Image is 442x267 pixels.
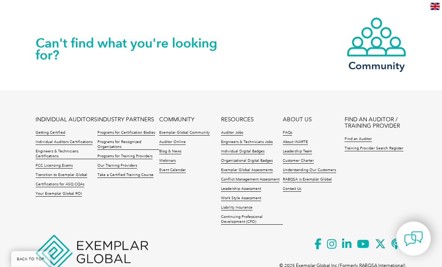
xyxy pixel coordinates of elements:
a: FAQs [283,131,292,136]
a: Continuing Professional Development (CPD) [221,215,283,225]
a: BACK TO TOP [11,251,50,267]
a: Programs for Training Providers [97,154,152,160]
a: ABOUT US [283,117,312,123]
a: Understanding Our Customers [283,168,336,173]
a: Transition to Exemplar Global [36,173,87,178]
a: Individual Auditors Certifications [36,140,93,145]
a: Engineers & Technicians Jobs [221,140,273,145]
h2: Can't find what you're looking for? [36,37,221,61]
a: Customer Charter [283,159,314,164]
a: Liability Insurance [221,206,252,211]
a: Contact Us [283,187,301,192]
a: COMMUNITY [159,117,194,123]
a: Programs for Recognized Organizations [97,140,159,150]
a: Getting Certified [36,131,65,136]
a: Exemplar Global Assessments [221,168,273,173]
a: Programs for Certification Bodies [97,131,155,136]
a: RABQSA is Exemplar Global [283,178,332,183]
a: Blog & News [159,149,181,155]
a: FIND AN AUDITOR / TRAINING PROVIDER [345,117,406,130]
a: Certifications for ASQ CQAs [36,182,84,188]
a: Community [346,17,406,71]
a: INDUSTRY PARTNERS [97,117,154,123]
a: Training Provider Search Register [345,146,403,152]
a: Leadership Team [283,149,312,155]
a: Individual Digital Badges [221,149,264,155]
a: FCC Licensing Exams [36,164,73,169]
img: icon-community.webp [346,17,406,58]
a: Exemplar Global Community [159,131,210,136]
a: Your Exemplar Global ROI [36,192,82,197]
a: Find an Auditor [345,137,372,142]
a: Engineers & Technicians Certifications [36,149,97,160]
a: Event Calendar [159,168,186,173]
a: Leadership Assessment [221,187,261,192]
img: contact-chat.png [404,230,423,248]
a: Auditor Jobs [221,131,243,136]
a: Auditor Online [159,140,186,145]
a: INDIVIDUAL AUDITORS [36,117,97,123]
a: Work Style Assessment [221,196,261,201]
h3: Community [346,61,406,71]
a: Organizational Digital Badges [221,159,273,164]
a: Take a Certified Training Course [97,173,154,178]
img: en [430,3,440,10]
a: Conflict Management Assessment [221,178,279,183]
a: Our Training Providers [97,164,137,169]
a: RESOURCES [221,117,254,123]
a: About iNARTE [283,140,308,145]
a: Webinars [159,159,176,164]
